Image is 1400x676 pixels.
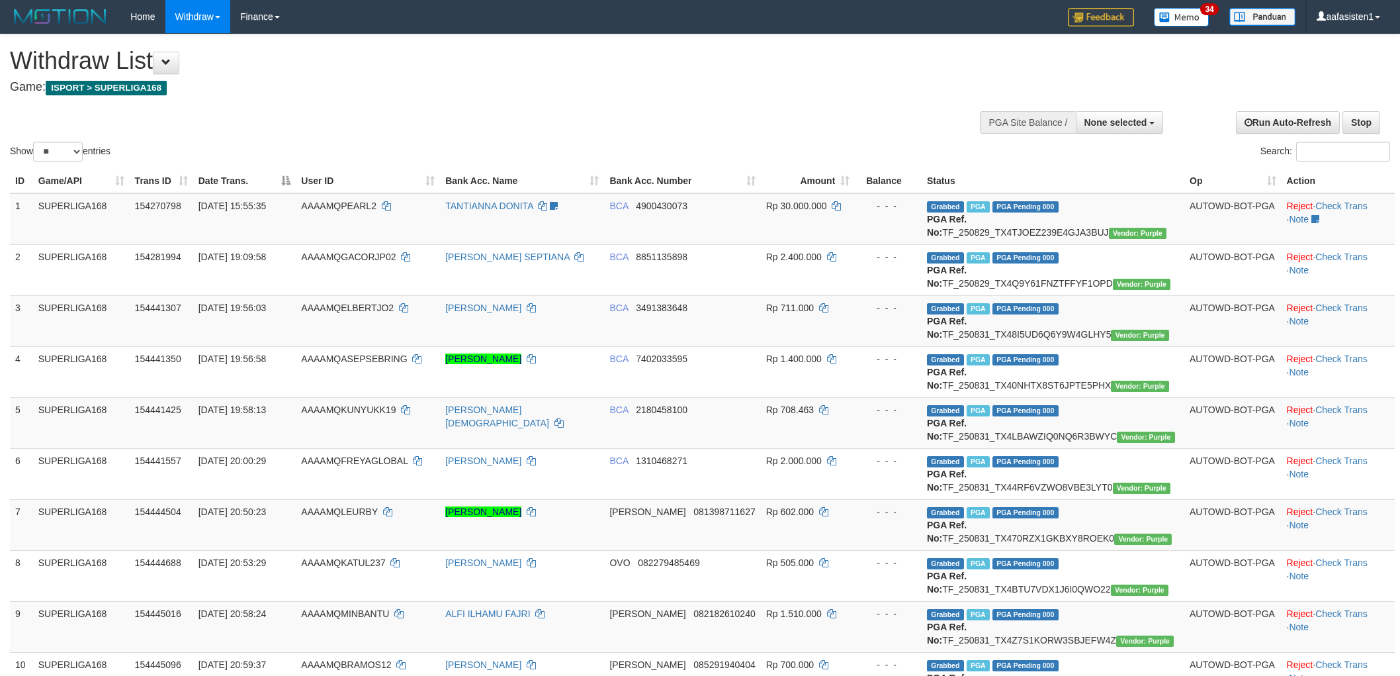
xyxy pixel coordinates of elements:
[860,505,916,518] div: - - -
[10,448,33,499] td: 6
[445,201,533,211] a: TANTIANNA DONITA
[1287,405,1313,415] a: Reject
[860,301,916,314] div: - - -
[445,303,521,313] a: [PERSON_NAME]
[1117,432,1174,443] span: Vendor URL: https://trx4.1velocity.biz
[1289,622,1309,632] a: Note
[1076,111,1164,134] button: None selected
[1184,601,1282,652] td: AUTOWD-BOT-PGA
[927,418,967,442] b: PGA Ref. No:
[301,557,385,568] span: AAAAMQKATUL237
[198,608,266,619] span: [DATE] 20:58:24
[967,660,990,671] span: Marked by aafheankoy
[1282,448,1395,499] td: · ·
[33,244,130,295] td: SUPERLIGA168
[967,558,990,569] span: Marked by aafsoycanthlai
[927,558,964,569] span: Grabbed
[967,609,990,620] span: Marked by aafheankoy
[1315,608,1368,619] a: Check Trans
[992,303,1059,314] span: PGA Pending
[693,507,755,517] span: Copy 081398711627 to clipboard
[1289,469,1309,479] a: Note
[1260,142,1390,162] label: Search:
[922,193,1184,245] td: TF_250829_TX4TJOEZ239E4GJA3BUJ
[301,201,376,211] span: AAAAMQPEARL2
[46,81,167,95] span: ISPORT > SUPERLIGA168
[992,201,1059,213] span: PGA Pending
[10,601,33,652] td: 9
[967,354,990,365] span: Marked by aafsoycanthlai
[766,303,814,313] span: Rp 711.000
[1282,397,1395,448] td: · ·
[301,252,396,262] span: AAAAMQGACORJP02
[766,608,822,619] span: Rp 1.510.000
[922,244,1184,295] td: TF_250829_TX4Q9Y61FNZTFFYF1OPD
[135,608,181,619] span: 154445016
[1154,8,1209,26] img: Button%20Memo.svg
[766,507,814,517] span: Rp 602.000
[198,201,266,211] span: [DATE] 15:55:35
[860,352,916,365] div: - - -
[1111,585,1168,596] span: Vendor URL: https://trx4.1velocity.biz
[927,507,964,518] span: Grabbed
[1287,252,1313,262] a: Reject
[10,193,33,245] td: 1
[922,448,1184,499] td: TF_250831_TX44RF6VZWO8VBE3LYT0
[636,303,687,313] span: Copy 3491383648 to clipboard
[33,448,130,499] td: SUPERLIGA168
[33,295,130,346] td: SUPERLIGA168
[860,454,916,467] div: - - -
[1287,557,1313,568] a: Reject
[1315,252,1368,262] a: Check Trans
[130,169,193,193] th: Trans ID: activate to sort column ascending
[301,405,396,415] span: AAAAMQKUNYUKK19
[992,405,1059,416] span: PGA Pending
[992,354,1059,365] span: PGA Pending
[1200,3,1218,15] span: 34
[10,142,110,162] label: Show entries
[1315,456,1368,466] a: Check Trans
[922,295,1184,346] td: TF_250831_TX48I5UD6Q6Y9W4GLHY5
[1296,142,1390,162] input: Search:
[445,252,570,262] a: [PERSON_NAME] SEPTIANA
[860,658,916,671] div: - - -
[1287,608,1313,619] a: Reject
[766,557,814,568] span: Rp 505.000
[1289,367,1309,377] a: Note
[636,354,687,364] span: Copy 7402033595 to clipboard
[761,169,855,193] th: Amount: activate to sort column ascending
[927,405,964,416] span: Grabbed
[927,201,964,213] span: Grabbed
[922,346,1184,397] td: TF_250831_TX40NHTX8ST6JPTE5PHX
[609,303,628,313] span: BCA
[967,456,990,467] span: Marked by aafsoycanthlai
[636,252,687,262] span: Copy 8851135898 to clipboard
[135,354,181,364] span: 154441350
[301,659,391,670] span: AAAAMQBRAMOS12
[693,608,755,619] span: Copy 082182610240 to clipboard
[198,557,266,568] span: [DATE] 20:53:29
[10,346,33,397] td: 4
[927,214,967,238] b: PGA Ref. No:
[860,199,916,213] div: - - -
[766,252,822,262] span: Rp 2.400.000
[766,659,814,670] span: Rp 700.000
[135,303,181,313] span: 154441307
[1111,330,1168,341] span: Vendor URL: https://trx4.1velocity.biz
[1184,346,1282,397] td: AUTOWD-BOT-PGA
[860,403,916,416] div: - - -
[636,456,687,466] span: Copy 1310468271 to clipboard
[1289,418,1309,428] a: Note
[636,201,687,211] span: Copy 4900430073 to clipboard
[1315,354,1368,364] a: Check Trans
[636,405,687,415] span: Copy 2180458100 to clipboard
[198,405,266,415] span: [DATE] 19:58:13
[301,354,407,364] span: AAAAMQASEPSEBRING
[1236,111,1340,134] a: Run Auto-Refresh
[10,295,33,346] td: 3
[992,456,1059,467] span: PGA Pending
[10,499,33,550] td: 7
[440,169,604,193] th: Bank Acc. Name: activate to sort column ascending
[927,469,967,493] b: PGA Ref. No:
[766,405,814,415] span: Rp 708.463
